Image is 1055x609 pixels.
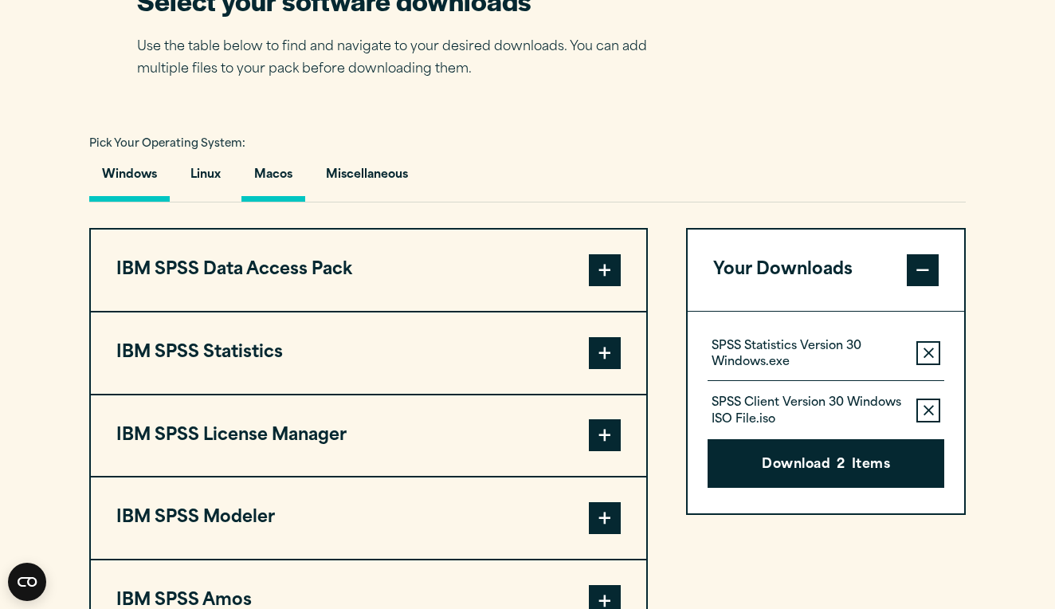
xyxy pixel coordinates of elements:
[89,156,170,202] button: Windows
[89,139,245,149] span: Pick Your Operating System:
[708,439,944,489] button: Download2Items
[712,339,904,371] p: SPSS Statistics Version 30 Windows.exe
[712,395,904,427] p: SPSS Client Version 30 Windows ISO File.iso
[313,156,421,202] button: Miscellaneous
[688,311,964,514] div: Your Downloads
[91,230,646,311] button: IBM SPSS Data Access Pack
[137,36,671,82] p: Use the table below to find and navigate to your desired downloads. You can add multiple files to...
[91,312,646,394] button: IBM SPSS Statistics
[91,395,646,477] button: IBM SPSS License Manager
[688,230,964,311] button: Your Downloads
[178,156,233,202] button: Linux
[837,455,845,476] span: 2
[91,477,646,559] button: IBM SPSS Modeler
[241,156,305,202] button: Macos
[8,563,46,601] button: Open CMP widget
